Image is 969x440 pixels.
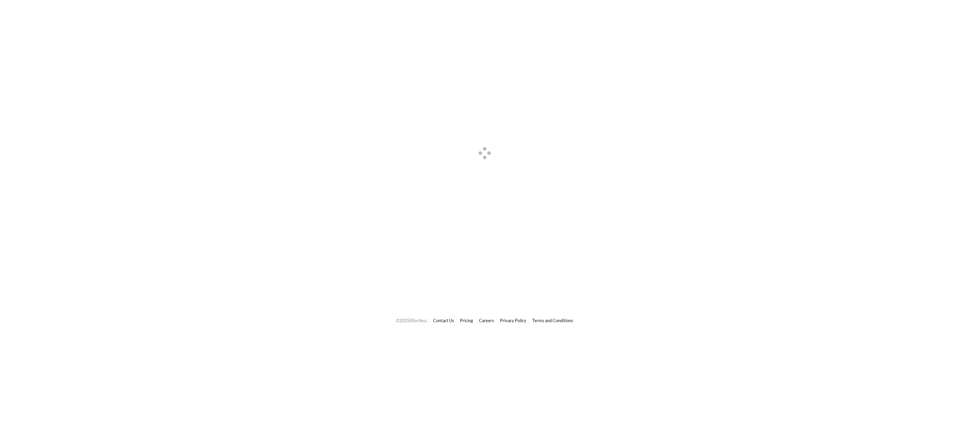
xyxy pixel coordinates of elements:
span: © 2025 Effortless [396,318,427,323]
a: Pricing [460,318,473,323]
a: Contact Us [433,318,454,323]
a: Terms and Conditions [532,318,573,323]
a: Careers [479,318,494,323]
a: Privacy Policy [500,318,526,323]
